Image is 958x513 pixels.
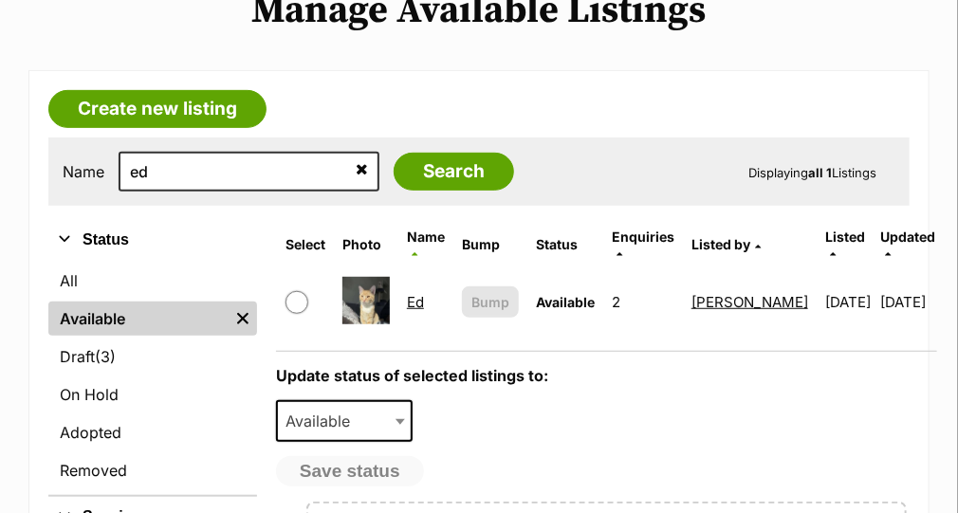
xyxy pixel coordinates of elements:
[48,453,257,487] a: Removed
[95,345,116,368] span: (3)
[536,294,595,310] span: Available
[48,415,257,449] a: Adopted
[691,236,750,252] span: Listed by
[407,229,445,245] span: Name
[407,229,445,260] a: Name
[825,229,865,260] a: Listed
[276,400,413,442] span: Available
[454,222,526,267] th: Bump
[407,293,424,311] a: Ed
[63,163,104,180] label: Name
[691,293,808,311] a: [PERSON_NAME]
[880,229,935,260] a: Updated
[48,260,257,495] div: Status
[825,229,865,245] span: Listed
[276,456,424,486] button: Save status
[880,229,935,245] span: Updated
[48,264,257,298] a: All
[818,269,878,335] td: [DATE]
[612,229,674,260] a: Enquiries
[48,228,257,252] button: Status
[471,292,509,312] span: Bump
[612,229,674,245] span: translation missing: en.admin.listings.index.attributes.enquiries
[229,302,257,336] a: Remove filter
[462,286,519,318] button: Bump
[48,90,267,128] a: Create new listing
[278,408,369,434] span: Available
[528,222,602,267] th: Status
[48,377,257,412] a: On Hold
[48,302,229,336] a: Available
[748,165,876,180] span: Displaying Listings
[604,269,682,335] td: 2
[691,236,761,252] a: Listed by
[394,153,514,191] input: Search
[48,339,257,374] a: Draft
[880,269,935,335] td: [DATE]
[335,222,397,267] th: Photo
[808,165,832,180] strong: all 1
[278,222,333,267] th: Select
[276,366,548,385] label: Update status of selected listings to:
